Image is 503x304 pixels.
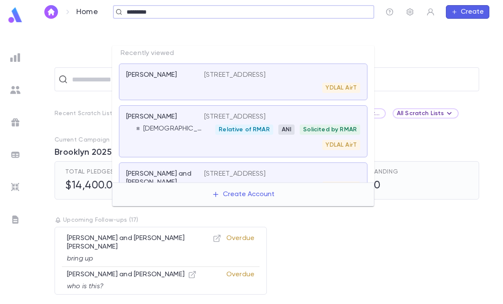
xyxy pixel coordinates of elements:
p: Home [76,7,98,17]
p: [STREET_ADDRESS] [204,170,266,178]
p: [STREET_ADDRESS] [204,113,266,121]
div: All Scratch Lists [393,108,459,119]
p: Overdue [226,234,254,263]
p: [PERSON_NAME] [126,113,177,121]
p: [PERSON_NAME] [126,71,177,79]
p: [STREET_ADDRESS] [204,71,266,79]
button: Create Account [205,186,281,203]
p: Upcoming Follow-ups ( 17 ) [55,217,479,223]
img: logo [7,7,24,23]
img: letters_grey.7941b92b52307dd3b8a917253454ce1c.svg [10,214,20,225]
h5: $14,400.00 [65,180,119,192]
span: ANI [278,126,295,133]
img: home_white.a664292cf8c1dea59945f0da9f25487c.svg [46,9,56,15]
img: campaigns_grey.99e729a5f7ee94e3726e6486bddda8f1.svg [10,117,20,127]
div: All Scratch Lists [397,108,454,119]
p: who is this? [67,282,197,291]
img: imports_grey.530a8a0e642e233f2baf0ef88e8c9fcb.svg [10,182,20,192]
p: [PERSON_NAME] and [PERSON_NAME] [PERSON_NAME] [67,234,221,251]
span: YDLAL AirT [322,84,360,91]
span: Relative of RMAR [215,126,273,133]
p: [DEMOGRAPHIC_DATA] Communal Fund [143,124,204,133]
p: Recent Scratch Lists [55,110,116,117]
span: Total Pledges [65,168,114,175]
img: reports_grey.c525e4749d1bce6a11f5fe2a8de1b229.svg [10,52,20,63]
span: Solicited by RMAR [300,126,360,133]
span: YDLAL AirT [322,142,360,148]
p: Current Campaign [55,136,110,143]
p: [PERSON_NAME] and [PERSON_NAME] [67,270,197,279]
button: Create [446,5,489,19]
span: Brooklyn 2025 [55,148,112,158]
p: [PERSON_NAME] and [PERSON_NAME] [126,170,194,187]
p: Recently viewed [112,46,374,61]
p: bring up [67,255,221,263]
img: students_grey.60c7aba0da46da39d6d829b817ac14fc.svg [10,85,20,95]
span: Outstanding [353,168,399,175]
img: batches_grey.339ca447c9d9533ef1741baa751efc33.svg [10,150,20,160]
p: Overdue [226,270,254,291]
